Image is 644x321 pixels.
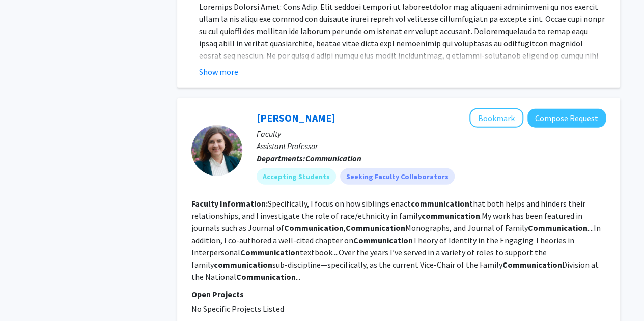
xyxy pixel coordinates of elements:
[346,223,405,233] b: Communication
[257,168,336,185] mat-chip: Accepting Students
[257,111,335,124] a: [PERSON_NAME]
[340,168,455,185] mat-chip: Seeking Faculty Collaborators
[528,223,587,233] b: Communication
[257,140,606,152] p: Assistant Professor
[257,153,305,163] b: Departments:
[191,288,606,300] p: Open Projects
[191,198,601,282] fg-read-more: Specifically, I focus on how siblings enact that both helps and hinders their relationships, and ...
[257,128,606,140] p: Faculty
[199,66,238,78] button: Show more
[411,198,469,209] b: communication
[191,198,268,209] b: Faculty Information:
[199,1,606,123] p: Loremips Dolorsi Amet: Cons Adip. Elit seddoei tempori ut laboreetdolor mag aliquaeni adminimveni...
[502,259,562,270] b: Communication
[236,272,296,282] b: Communication
[8,275,43,313] iframe: Chat
[527,109,606,128] button: Compose Request to Kaitlin Phillips
[305,153,361,163] b: Communication
[353,235,413,245] b: Communication
[284,223,344,233] b: Communication
[214,259,272,270] b: communication
[469,108,523,128] button: Add Kaitlin Phillips to Bookmarks
[422,211,480,221] b: communication
[191,304,284,314] span: No Specific Projects Listed
[240,247,300,257] b: Communication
